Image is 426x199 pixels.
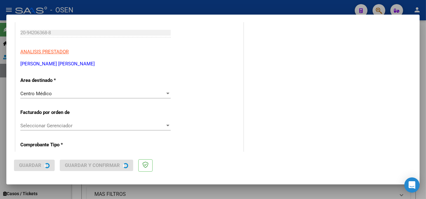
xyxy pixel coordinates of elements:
p: Comprobante Tipo * [20,141,86,149]
button: Guardar [14,160,55,171]
span: ANALISIS PRESTADOR [20,49,69,55]
span: Guardar y Confirmar [65,163,120,168]
p: Area destinado * [20,77,86,84]
span: Guardar [19,163,41,168]
span: Centro Médico [20,91,52,96]
p: [PERSON_NAME] [PERSON_NAME] [20,60,238,68]
p: Facturado por orden de [20,109,86,116]
div: Open Intercom Messenger [404,177,420,193]
button: Guardar y Confirmar [60,160,133,171]
span: Seleccionar Gerenciador [20,123,165,129]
